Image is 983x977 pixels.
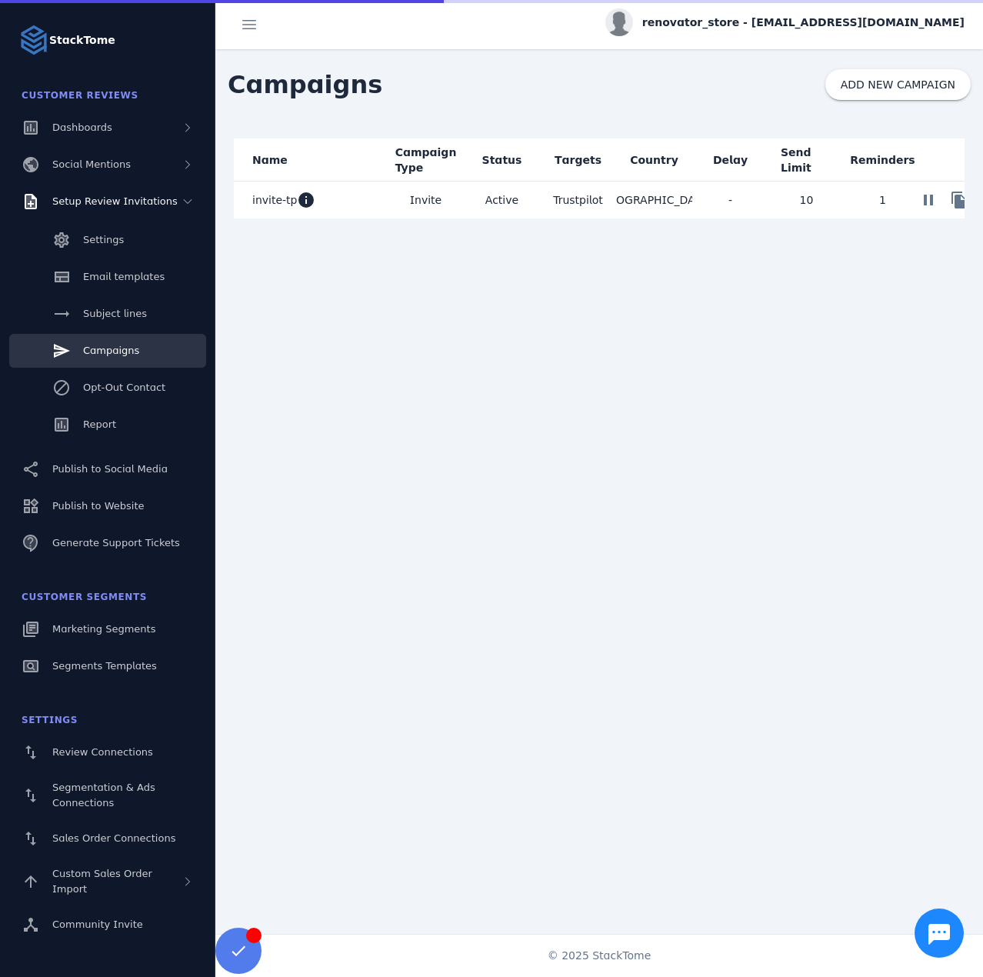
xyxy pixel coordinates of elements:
[616,138,692,182] mat-header-cell: Country
[692,182,768,218] mat-cell: -
[768,182,845,218] mat-cell: 10
[234,138,388,182] mat-header-cell: Name
[9,526,206,560] a: Generate Support Tickets
[9,612,206,646] a: Marketing Segments
[464,182,540,218] mat-cell: Active
[548,948,651,964] span: © 2025 StackTome
[83,308,147,319] span: Subject lines
[9,297,206,331] a: Subject lines
[83,382,165,393] span: Opt-Out Contact
[410,191,442,209] span: Invite
[52,500,144,512] span: Publish to Website
[9,371,206,405] a: Opt-Out Contact
[52,537,180,549] span: Generate Support Tickets
[642,15,965,31] span: renovator_store - [EMAIL_ADDRESS][DOMAIN_NAME]
[605,8,633,36] img: profile.jpg
[9,772,206,819] a: Segmentation & Ads Connections
[52,660,157,672] span: Segments Templates
[9,260,206,294] a: Email templates
[9,334,206,368] a: Campaigns
[605,8,965,36] button: renovator_store - [EMAIL_ADDRESS][DOMAIN_NAME]
[52,195,178,207] span: Setup Review Invitations
[9,649,206,683] a: Segments Templates
[464,138,540,182] mat-header-cell: Status
[553,194,603,206] span: Trustpilot
[768,138,845,182] mat-header-cell: Send Limit
[22,715,78,725] span: Settings
[22,592,147,602] span: Customer Segments
[9,223,206,257] a: Settings
[9,822,206,855] a: Sales Order Connections
[845,182,921,218] mat-cell: 1
[22,90,138,101] span: Customer Reviews
[83,234,124,245] span: Settings
[825,69,971,100] button: ADD NEW CAMPAIGN
[692,138,768,182] mat-header-cell: Delay
[49,32,115,48] strong: StackTome
[83,418,116,430] span: Report
[18,25,49,55] img: Logo image
[52,782,155,809] span: Segmentation & Ads Connections
[388,138,464,182] mat-header-cell: Campaign Type
[616,182,692,218] mat-cell: [GEOGRAPHIC_DATA]
[52,919,143,930] span: Community Invite
[52,623,155,635] span: Marketing Segments
[9,489,206,523] a: Publish to Website
[52,868,152,895] span: Custom Sales Order Import
[845,138,921,182] mat-header-cell: Reminders
[83,271,165,282] span: Email templates
[215,54,395,115] span: Campaigns
[52,122,112,133] span: Dashboards
[841,79,955,90] span: ADD NEW CAMPAIGN
[83,345,139,356] span: Campaigns
[52,832,175,844] span: Sales Order Connections
[252,191,297,209] span: invite-tp
[52,746,153,758] span: Review Connections
[297,191,315,209] mat-icon: info
[9,452,206,486] a: Publish to Social Media
[52,158,131,170] span: Social Mentions
[9,908,206,942] a: Community Invite
[540,138,616,182] mat-header-cell: Targets
[52,463,168,475] span: Publish to Social Media
[9,408,206,442] a: Report
[9,735,206,769] a: Review Connections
